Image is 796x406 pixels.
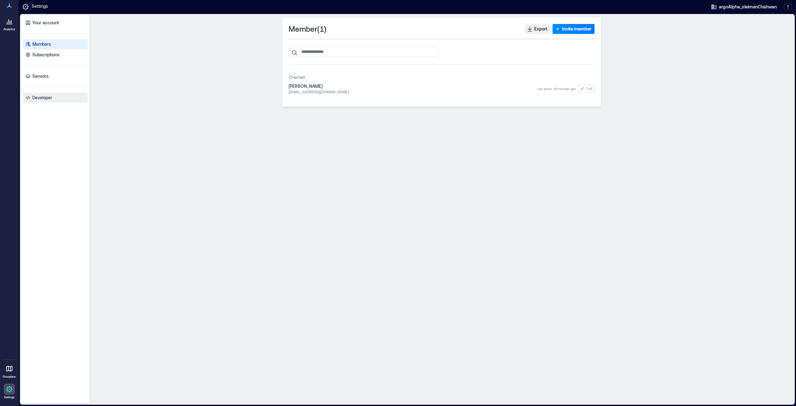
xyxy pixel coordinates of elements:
[3,375,16,379] p: Floorplans
[32,52,59,58] p: Subscriptions
[23,50,88,60] a: Subscriptions
[578,85,595,92] button: Edit
[1,361,18,380] a: Floorplans
[289,73,305,81] span: Owner
[32,3,48,11] p: Settings
[562,26,591,32] span: Invite member
[709,2,779,12] button: argoAlpha_sleimanChahwan
[586,86,592,91] span: Edit
[289,83,537,89] span: [PERSON_NAME]
[289,24,326,34] span: Member ( 1 )
[32,41,51,47] p: Members
[553,24,595,34] button: Invite member
[32,73,49,79] p: Sensors
[2,14,17,33] a: Analytics
[23,18,88,28] a: Your account
[3,27,15,31] p: Analytics
[289,89,537,94] span: [EMAIL_ADDRESS][DOMAIN_NAME]
[2,382,17,401] a: Settings
[534,26,548,32] span: Export
[23,93,88,103] a: Developer
[719,4,777,10] span: argoAlpha_sleimanChahwan
[23,39,88,49] a: Members
[537,86,576,91] span: Last active : 39 minutes ago
[32,20,59,26] p: Your account
[23,71,88,81] a: Sensors
[525,24,551,34] button: Export
[4,395,15,399] p: Settings
[32,95,52,101] p: Developer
